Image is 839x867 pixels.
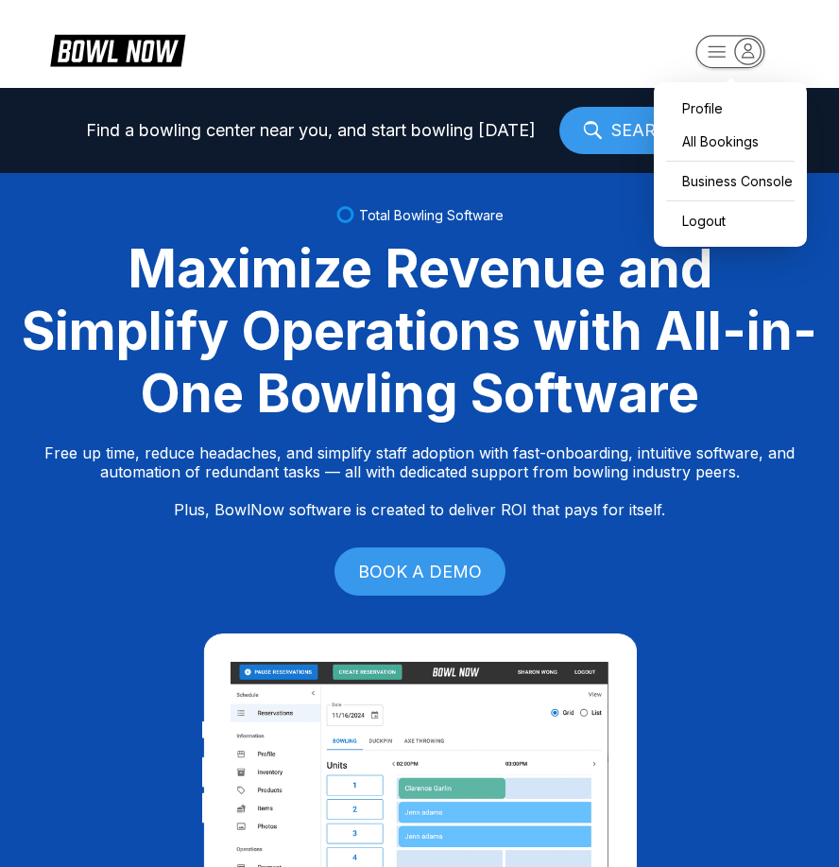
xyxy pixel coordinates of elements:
[359,207,504,223] span: Total Bowling Software
[663,204,730,237] button: Logout
[19,237,820,425] div: Maximize Revenue and Simplify Operations with All-in-One Bowling Software
[663,165,797,198] a: Business Console
[334,547,505,596] a: BOOK A DEMO
[663,125,797,158] a: All Bookings
[86,121,536,140] span: Find a bowling center near you, and start bowling [DATE]
[559,107,753,154] a: SEARCH NOW
[663,92,797,125] a: Profile
[44,443,795,519] p: Free up time, reduce headaches, and simplify staff adoption with fast-onboarding, intuitive softw...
